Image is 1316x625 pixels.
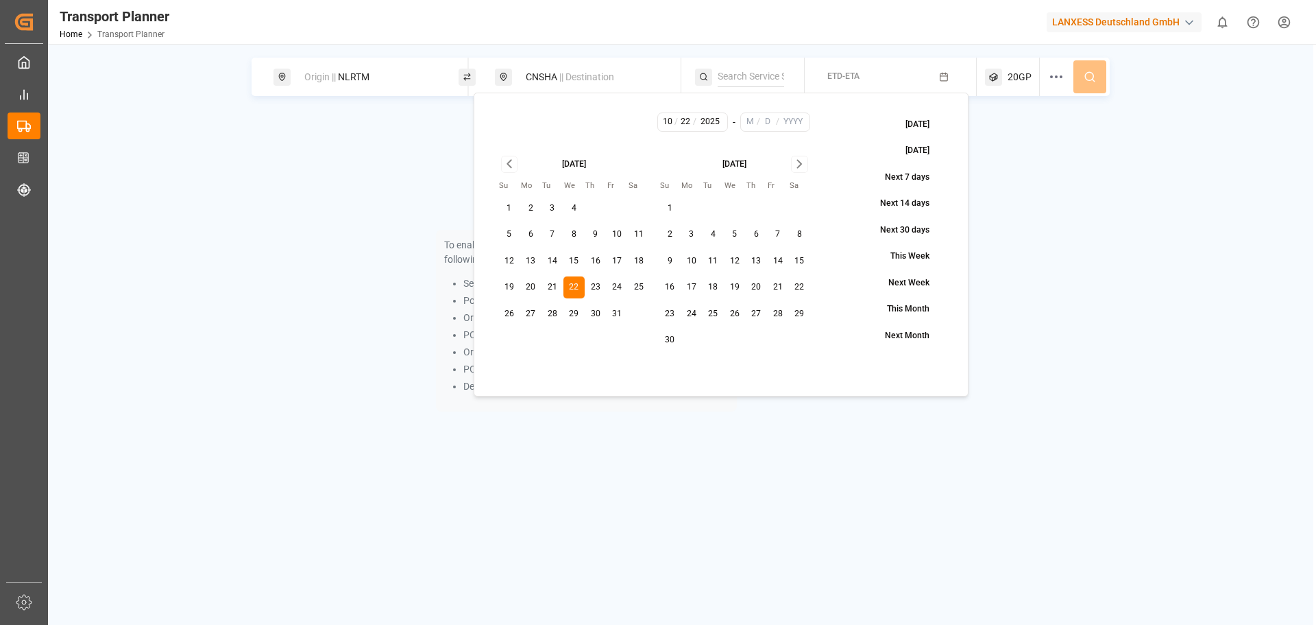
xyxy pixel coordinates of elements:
[541,224,563,246] button: 7
[813,64,968,91] button: ETD-ETA
[703,180,724,193] th: Tuesday
[767,303,789,325] button: 28
[463,294,729,308] li: Port Pair
[789,276,811,298] button: 22
[628,250,650,272] button: 18
[501,156,518,173] button: Go to previous month
[296,64,444,90] div: NLRTM
[1047,9,1207,35] button: LANXESS Deutschland GmbH
[659,276,681,298] button: 16
[563,224,585,246] button: 8
[724,276,746,298] button: 19
[849,218,944,242] button: Next 30 days
[789,180,811,193] th: Saturday
[659,180,681,193] th: Sunday
[563,303,585,325] button: 29
[661,116,675,128] input: M
[60,30,82,39] a: Home
[304,71,336,82] span: Origin ||
[724,250,746,272] button: 12
[855,298,944,322] button: This Month
[559,71,614,82] span: || Destination
[857,271,944,295] button: Next Week
[724,303,746,325] button: 26
[541,276,563,298] button: 21
[607,276,629,298] button: 24
[789,224,811,246] button: 8
[767,224,789,246] button: 7
[498,180,520,193] th: Sunday
[724,224,746,246] button: 5
[585,250,607,272] button: 16
[767,250,789,272] button: 14
[681,224,703,246] button: 3
[789,250,811,272] button: 15
[628,180,650,193] th: Saturday
[757,116,760,128] span: /
[746,276,768,298] button: 20
[693,116,696,128] span: /
[733,113,735,132] div: -
[520,198,542,220] button: 2
[674,116,678,128] span: /
[779,116,807,128] input: YYYY
[681,250,703,272] button: 10
[677,116,694,128] input: D
[746,250,768,272] button: 13
[746,224,768,246] button: 6
[696,116,724,128] input: YYYY
[703,250,724,272] button: 11
[585,180,607,193] th: Thursday
[681,276,703,298] button: 17
[563,198,585,220] button: 4
[853,165,944,189] button: Next 7 days
[659,303,681,325] button: 23
[463,345,729,359] li: Origin and Service String
[541,303,563,325] button: 28
[541,250,563,272] button: 14
[659,198,681,220] button: 1
[681,303,703,325] button: 24
[607,180,629,193] th: Friday
[827,71,860,81] span: ETD-ETA
[563,180,585,193] th: Wednesday
[759,116,777,128] input: D
[681,180,703,193] th: Monday
[853,324,944,348] button: Next Month
[628,276,650,298] button: 25
[767,276,789,298] button: 21
[743,116,757,128] input: M
[628,224,650,246] button: 11
[463,311,729,325] li: Origin and Destination
[789,303,811,325] button: 29
[607,303,629,325] button: 31
[767,180,789,193] th: Friday
[659,250,681,272] button: 9
[498,224,520,246] button: 5
[541,180,563,193] th: Tuesday
[849,192,944,216] button: Next 14 days
[463,379,729,394] li: Destination and Service String
[859,245,944,269] button: This Week
[562,158,586,171] div: [DATE]
[520,224,542,246] button: 6
[874,139,944,163] button: [DATE]
[498,303,520,325] button: 26
[444,238,729,267] p: To enable searching, add ETA, ETD, containerType and one of the following:
[541,198,563,220] button: 3
[874,113,944,137] button: [DATE]
[1207,7,1238,38] button: show 0 new notifications
[746,303,768,325] button: 27
[563,276,585,298] button: 22
[607,250,629,272] button: 17
[563,250,585,272] button: 15
[722,158,746,171] div: [DATE]
[498,250,520,272] button: 12
[746,180,768,193] th: Thursday
[703,303,724,325] button: 25
[463,328,729,342] li: POL and Service String
[585,276,607,298] button: 23
[607,224,629,246] button: 10
[60,6,169,27] div: Transport Planner
[1238,7,1269,38] button: Help Center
